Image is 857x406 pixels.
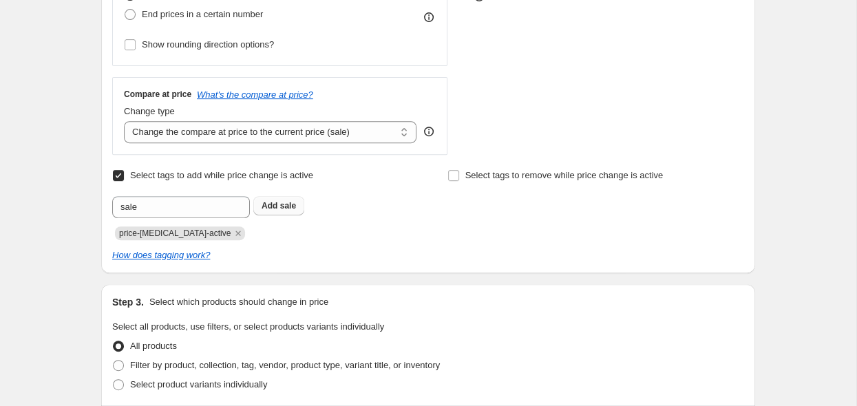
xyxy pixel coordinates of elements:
span: Select tags to remove while price change is active [465,170,664,180]
span: Filter by product, collection, tag, vendor, product type, variant title, or inventory [130,360,440,370]
span: Select tags to add while price change is active [130,170,313,180]
span: sale [280,201,296,211]
span: All products [130,341,177,351]
span: Show rounding direction options? [142,39,274,50]
span: Change type [124,106,175,116]
p: Select which products should change in price [149,295,328,309]
input: Select tags to add [112,196,250,218]
span: Select all products, use filters, or select products variants individually [112,321,384,332]
b: Add [262,201,277,211]
button: Remove price-change-job-active [232,227,244,239]
a: How does tagging work? [112,250,210,260]
span: price-change-job-active [119,228,231,238]
button: What's the compare at price? [197,89,313,100]
span: End prices in a certain number [142,9,263,19]
div: help [422,125,436,138]
h3: Compare at price [124,89,191,100]
h2: Step 3. [112,295,144,309]
button: Add sale [253,196,304,215]
span: Select product variants individually [130,379,267,389]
